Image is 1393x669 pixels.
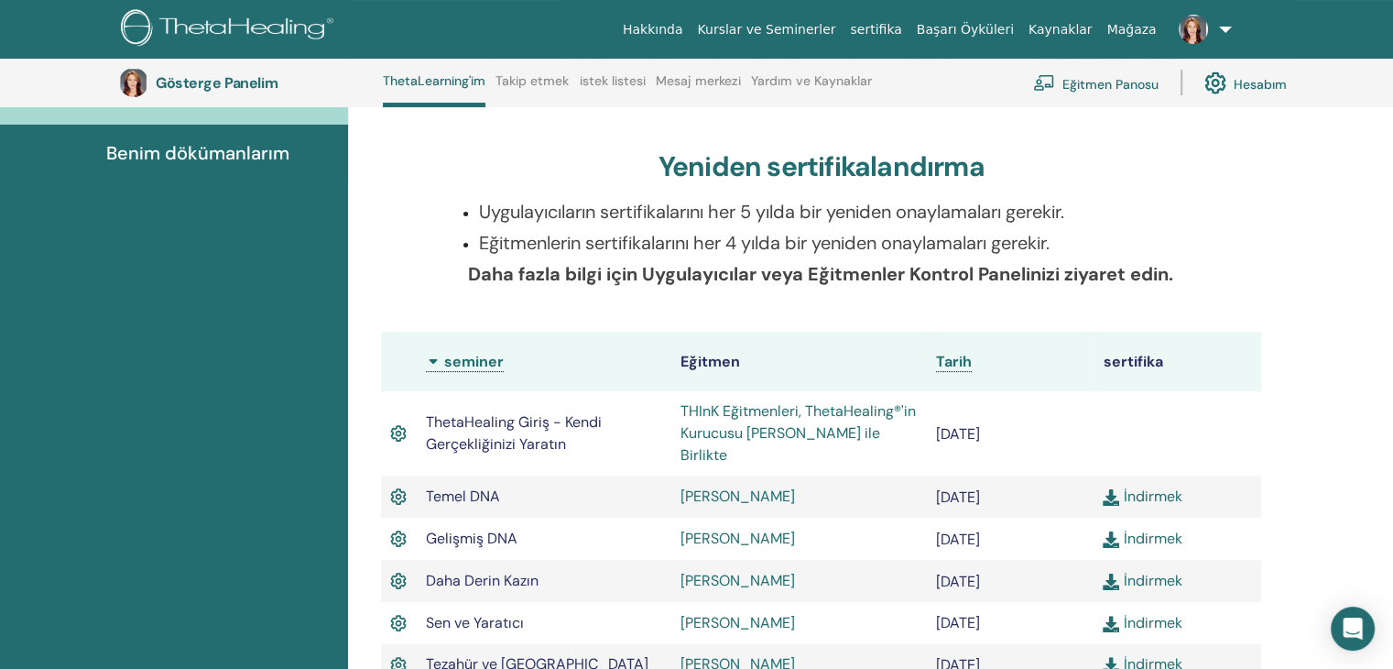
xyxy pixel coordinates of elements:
font: Yeniden sertifikalandırma [658,148,985,184]
font: Hesabım [1234,75,1287,92]
a: ThetaLearning'im [383,73,485,107]
img: logo.png [121,9,340,50]
a: Hakkında [615,13,691,47]
font: sertifika [1103,352,1162,371]
img: download.svg [1103,574,1119,590]
a: Kurslar ve Seminerler [690,13,843,47]
img: default.jpg [1179,15,1208,44]
a: İndirmek [1103,613,1181,632]
font: Eğitmen Panosu [1062,75,1159,92]
img: download.svg [1103,489,1119,506]
font: Gelişmiş DNA [426,529,517,548]
img: Aktif Sertifika [390,611,407,635]
font: Tamamlanan Seminerler [106,84,314,108]
font: istek listesi [580,72,646,89]
font: Eğitmen [680,352,740,371]
a: [PERSON_NAME] [680,487,795,506]
img: Aktif Sertifika [390,422,407,445]
a: Tarih [936,352,972,372]
a: Takip etmek [495,73,569,103]
img: Aktif Sertifika [390,485,407,509]
a: İndirmek [1103,571,1181,590]
font: sertifika [850,22,901,37]
font: Kurslar ve Seminerler [697,22,835,37]
font: Kaynaklar [1028,22,1093,37]
font: Yardım ve Kaynaklar [751,72,872,89]
a: sertifika [843,13,909,47]
font: Hakkında [623,22,683,37]
img: Aktif Sertifika [390,569,407,593]
a: Kaynaklar [1021,13,1100,47]
font: [DATE] [936,488,980,507]
font: ThetaHealing Giriş - Kendi Gerçekliğinizi Yaratın [426,412,602,454]
img: download.svg [1103,532,1119,548]
font: Temel DNA [426,487,500,506]
a: İndirmek [1103,529,1181,548]
font: İndirmek [1123,571,1181,590]
img: cog.svg [1204,67,1226,98]
a: Başarı Öyküleri [909,13,1021,47]
a: istek listesi [580,73,646,103]
font: Sen ve Yaratıcı [426,613,524,632]
img: Aktif Sertifika [390,527,407,551]
font: Benim dökümanlarım [106,141,289,165]
font: [DATE] [936,613,980,632]
img: chalkboard-teacher.svg [1033,74,1055,91]
font: Daha Derin Kazın [426,571,539,590]
font: Tarih [936,352,972,371]
font: [DATE] [936,530,980,549]
font: İndirmek [1123,613,1181,632]
div: Intercom Messenger'ı açın [1331,607,1375,651]
a: [PERSON_NAME] [680,571,795,590]
font: Mesaj merkezi [656,72,741,89]
font: ThetaLearning'im [383,72,485,89]
font: İndirmek [1123,487,1181,506]
a: Mağaza [1099,13,1163,47]
a: Hesabım [1204,62,1287,103]
a: THInK Eğitmenleri, ThetaHealing®'in Kurucusu [PERSON_NAME] ile Birlikte [680,401,916,465]
font: Daha fazla bilgi için Uygulayıcılar veya Eğitmenler Kontrol Panelinizi ziyaret edin. [468,262,1173,286]
font: Başarı Öyküleri [917,22,1014,37]
font: [DATE] [936,424,980,444]
font: Mağaza [1106,22,1156,37]
font: İndirmek [1123,529,1181,548]
font: Gösterge Panelim [156,73,278,93]
font: Uygulayıcıların sertifikalarını her 5 yılda bir yeniden onaylamaları gerekir. [479,200,1064,224]
a: Eğitmen Panosu [1033,62,1159,103]
a: Yardım ve Kaynaklar [751,73,872,103]
font: [DATE] [936,572,980,591]
img: download.svg [1103,616,1119,632]
font: Takip etmek [495,72,569,89]
img: default.jpg [119,68,148,97]
font: Eğitmenlerin sertifikalarını her 4 yılda bir yeniden onaylamaları gerekir. [479,231,1050,255]
a: [PERSON_NAME] [680,529,795,548]
a: Mesaj merkezi [656,73,741,103]
a: [PERSON_NAME] [680,613,795,632]
a: İndirmek [1103,487,1181,506]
